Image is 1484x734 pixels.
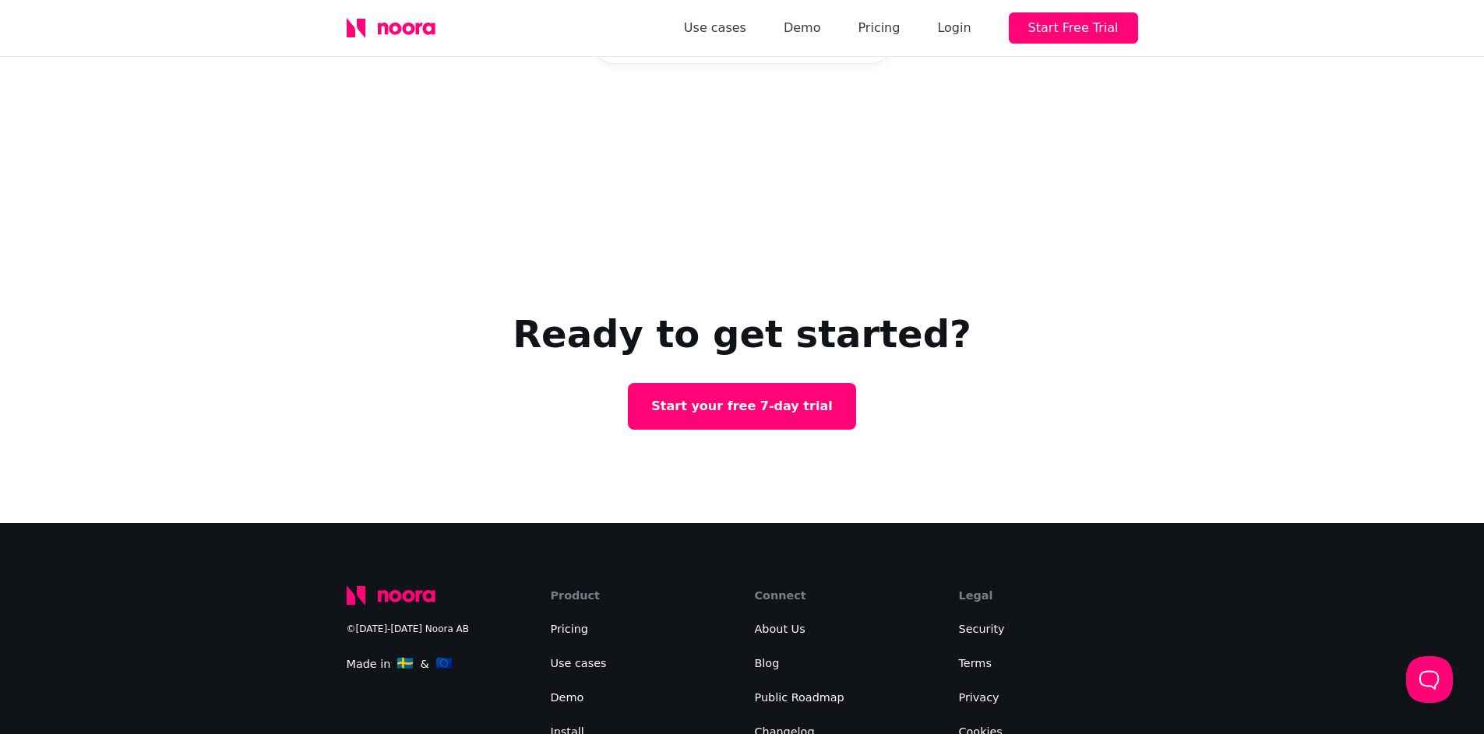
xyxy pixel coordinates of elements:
[858,17,900,39] a: Pricing
[684,17,746,39] a: Use cases
[755,691,844,704] a: Public Roadmap
[959,623,1005,635] a: Security
[959,691,999,704] a: Privacy
[959,657,992,669] a: Terms
[551,585,730,606] div: Product
[937,17,971,39] div: Login
[551,691,584,704] a: Demo
[1009,12,1138,44] button: Start Free Trial
[347,652,526,675] div: Made in &
[435,655,453,671] span: 🇪🇺
[755,657,780,669] a: Blog
[628,383,855,430] a: Start your free 7-day trial
[397,655,414,671] span: 🇸🇪
[755,623,805,635] a: About Us
[755,585,934,606] div: Connect
[784,17,821,39] a: Demo
[551,623,589,635] a: Pricing
[551,657,607,669] a: Use cases
[1406,656,1453,703] iframe: Help Scout Beacon - Open
[513,310,971,358] h2: Ready to get started?
[959,585,1138,606] div: Legal
[347,618,526,640] div: ©[DATE]-[DATE] Noora AB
